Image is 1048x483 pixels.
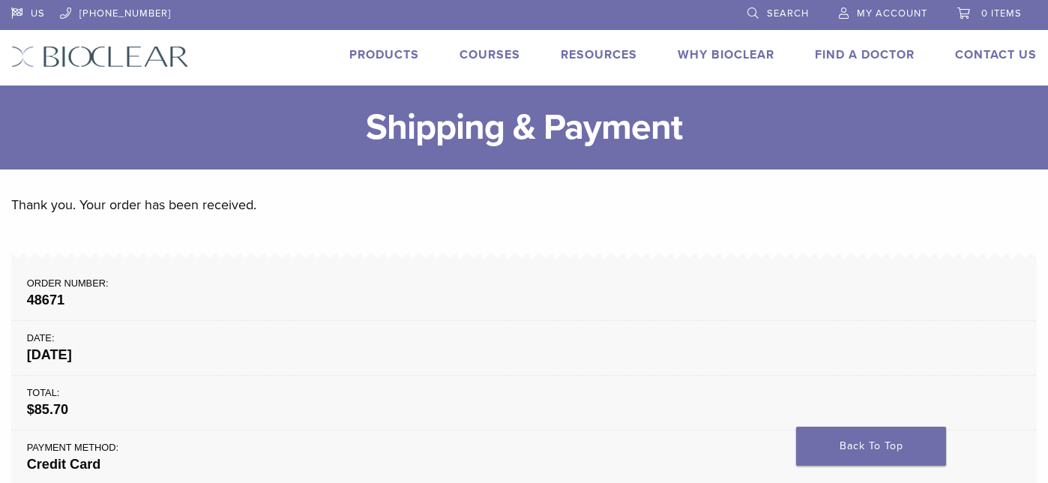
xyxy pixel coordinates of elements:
[27,290,1022,310] strong: 48671
[11,376,1037,430] li: Total:
[11,321,1037,376] li: Date:
[349,47,419,62] a: Products
[27,402,68,417] bdi: 85.70
[11,193,1037,216] p: Thank you. Your order has been received.
[27,402,34,417] span: $
[11,46,189,67] img: Bioclear
[27,345,1022,365] strong: [DATE]
[27,454,1022,475] strong: Credit Card
[11,260,1037,321] li: Order number:
[561,47,637,62] a: Resources
[815,47,915,62] a: Find A Doctor
[460,47,520,62] a: Courses
[767,7,809,19] span: Search
[981,7,1022,19] span: 0 items
[955,47,1037,62] a: Contact Us
[678,47,774,62] a: Why Bioclear
[857,7,927,19] span: My Account
[796,427,946,466] a: Back To Top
